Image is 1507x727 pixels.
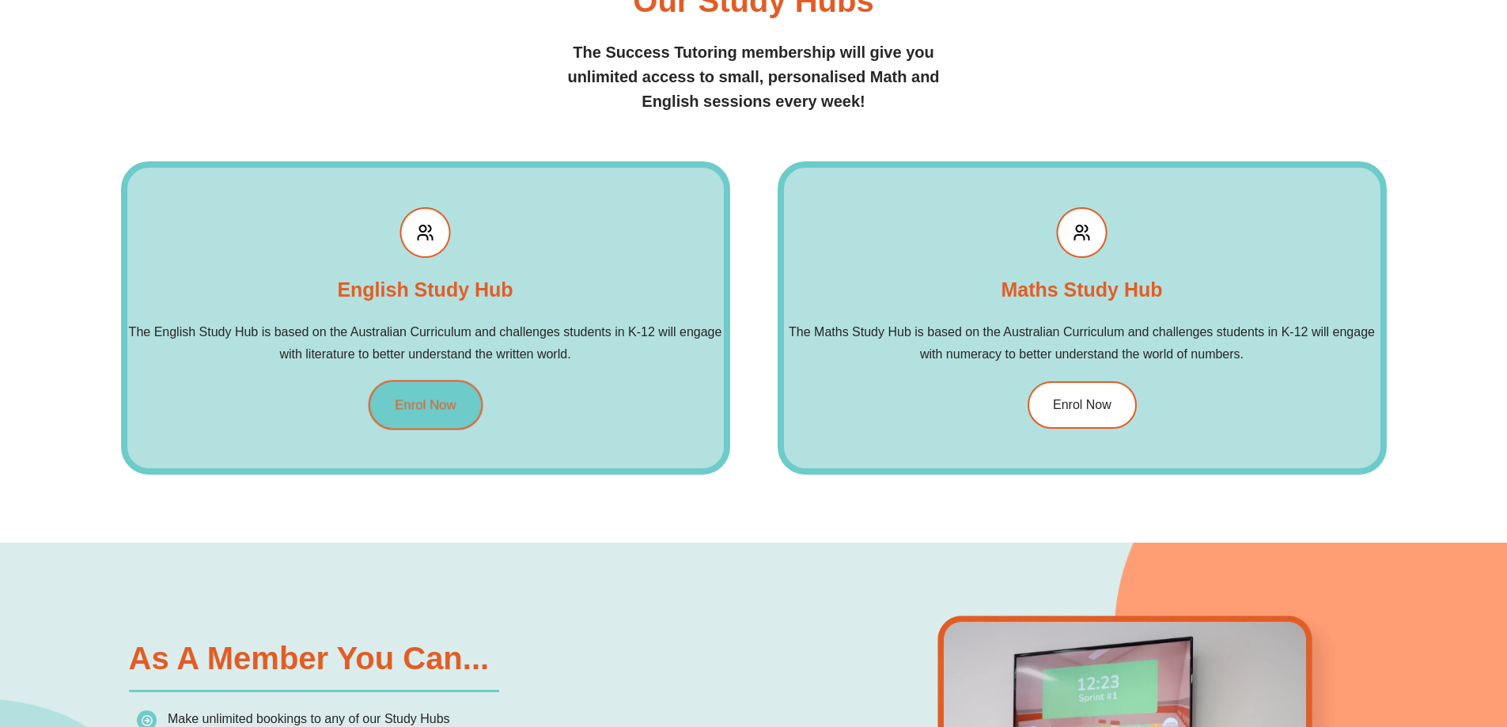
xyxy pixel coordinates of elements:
span: Enrol Now [1053,399,1111,411]
a: Enrol Now [1028,381,1137,429]
h2: The English Study Hub is based on the Australian Curriculum and challenges students in K-12 will ... [127,321,724,365]
iframe: Chat Widget [1244,548,1507,727]
span: Enrol Now [395,399,456,412]
h2: As a Member You Can... [129,642,746,674]
h2: The Success Tutoring membership will give you unlimited access to small, personalised Math and En... [564,40,944,114]
h2: English Study Hub [337,274,513,305]
h2: The Maths Study Hub is based on the Australian Curriculum and challenges students in K-12 will en... [784,321,1380,365]
a: Enrol Now [368,380,483,430]
span: Make unlimited bookings to any of our Study Hubs [168,712,450,725]
h2: Maths Study Hub [1001,274,1162,305]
